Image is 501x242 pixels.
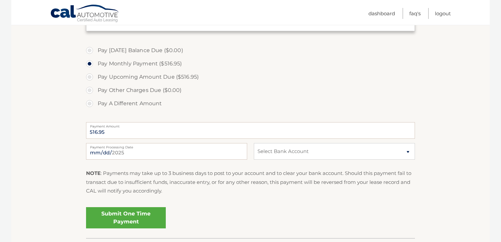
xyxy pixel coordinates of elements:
[86,70,415,84] label: Pay Upcoming Amount Due ($516.95)
[86,122,415,127] label: Payment Amount
[86,84,415,97] label: Pay Other Charges Due ($0.00)
[86,169,415,195] p: : Payments may take up to 3 business days to post to your account and to clear your bank account....
[368,8,395,19] a: Dashboard
[86,44,415,57] label: Pay [DATE] Balance Due ($0.00)
[86,170,101,176] strong: NOTE
[86,207,166,228] a: Submit One Time Payment
[86,143,247,160] input: Payment Date
[86,57,415,70] label: Pay Monthly Payment ($516.95)
[435,8,451,19] a: Logout
[86,97,415,110] label: Pay A Different Amount
[409,8,421,19] a: FAQ's
[86,122,415,139] input: Payment Amount
[50,4,120,24] a: Cal Automotive
[86,143,247,148] label: Payment Processing Date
